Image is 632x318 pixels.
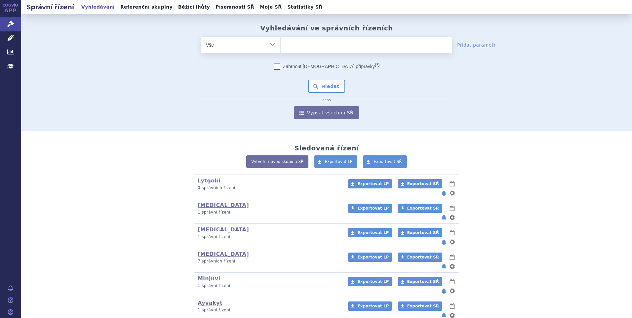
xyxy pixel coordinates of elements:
[198,234,339,240] p: 1 správní řízení
[398,301,442,311] a: Exportovat SŘ
[357,255,389,259] span: Exportovat LP
[363,155,407,168] a: Exportovat SŘ
[198,275,220,282] a: Minjuvi
[21,2,79,12] h2: Správní řízení
[357,279,389,284] span: Exportovat LP
[441,189,447,197] button: notifikace
[319,98,334,102] i: nebo
[398,253,442,262] a: Exportovat SŘ
[79,3,117,12] a: Vyhledávání
[274,63,379,70] label: Zahrnout [DEMOGRAPHIC_DATA] přípravky
[441,238,447,246] button: notifikace
[198,185,339,191] p: 0 správních řízení
[214,3,256,12] a: Písemnosti SŘ
[260,24,393,32] h2: Vyhledávání ve správních řízeních
[198,300,222,306] a: Ayvakyt
[357,230,389,235] span: Exportovat LP
[357,206,389,211] span: Exportovat LP
[398,204,442,213] a: Exportovat SŘ
[375,63,379,67] abbr: (?)
[198,307,339,313] p: 1 správní řízení
[407,255,439,259] span: Exportovat SŘ
[449,189,455,197] button: nastavení
[457,42,496,48] a: Přidat parametr
[198,202,249,208] a: [MEDICAL_DATA]
[407,279,439,284] span: Exportovat SŘ
[407,206,439,211] span: Exportovat SŘ
[198,226,249,233] a: [MEDICAL_DATA]
[441,214,447,221] button: notifikace
[294,144,359,152] h2: Sledovaná řízení
[258,3,284,12] a: Moje SŘ
[294,106,359,119] a: Vypsat všechna SŘ
[407,230,439,235] span: Exportovat SŘ
[449,238,455,246] button: nastavení
[348,277,392,286] a: Exportovat LP
[449,229,455,237] button: lhůty
[198,258,339,264] p: 7 správních řízení
[348,253,392,262] a: Exportovat LP
[449,253,455,261] button: lhůty
[325,159,353,164] span: Exportovat LP
[449,214,455,221] button: nastavení
[118,3,175,12] a: Referenční skupiny
[348,204,392,213] a: Exportovat LP
[449,204,455,212] button: lhůty
[198,251,249,257] a: [MEDICAL_DATA]
[308,80,345,93] button: Hledat
[441,262,447,270] button: notifikace
[407,304,439,308] span: Exportovat SŘ
[449,262,455,270] button: nastavení
[348,179,392,188] a: Exportovat LP
[398,228,442,237] a: Exportovat SŘ
[357,304,389,308] span: Exportovat LP
[449,302,455,310] button: lhůty
[314,155,358,168] a: Exportovat LP
[449,278,455,286] button: lhůty
[398,277,442,286] a: Exportovat SŘ
[176,3,212,12] a: Běžící lhůty
[449,287,455,295] button: nastavení
[398,179,442,188] a: Exportovat SŘ
[357,181,389,186] span: Exportovat LP
[285,3,324,12] a: Statistiky SŘ
[374,159,402,164] span: Exportovat SŘ
[246,155,308,168] a: Vytvořit novou skupinu SŘ
[198,210,339,215] p: 1 správní řízení
[449,180,455,188] button: lhůty
[348,301,392,311] a: Exportovat LP
[407,181,439,186] span: Exportovat SŘ
[441,287,447,295] button: notifikace
[348,228,392,237] a: Exportovat LP
[198,178,220,184] a: Lytgobi
[198,283,339,289] p: 1 správní řízení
